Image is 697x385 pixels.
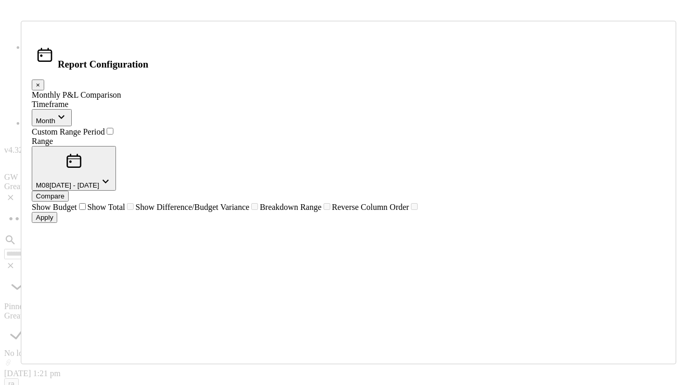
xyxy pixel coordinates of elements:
span: Show Total [87,203,125,211]
button: Apply [32,212,57,223]
input: Show Difference/Budget Variance [251,203,258,210]
span: Show Difference/Budget Variance [135,203,249,211]
div: Apply [36,214,53,221]
button: M08[DATE] - [DATE] [32,146,116,191]
input: Breakdown Range [324,203,330,210]
span: Show Budget [32,203,77,211]
button: Compare [32,191,69,202]
input: Custom Range Period [107,128,113,135]
div: Range [32,137,665,146]
div: Compare [36,192,64,200]
h3: Report Configuration [32,42,665,70]
button: × [32,79,44,90]
span: Reverse Column Order [332,203,409,211]
div: Monthly P&L Comparison [32,90,665,100]
input: Show Total [127,203,134,210]
span: Breakdown Range [260,203,321,211]
span: M08 [36,181,49,189]
div: Timeframe [32,100,665,109]
span: Custom Range Period [32,127,105,136]
input: Reverse Column Order [411,203,418,210]
button: Month [32,109,72,126]
input: Show Budget [79,203,86,210]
